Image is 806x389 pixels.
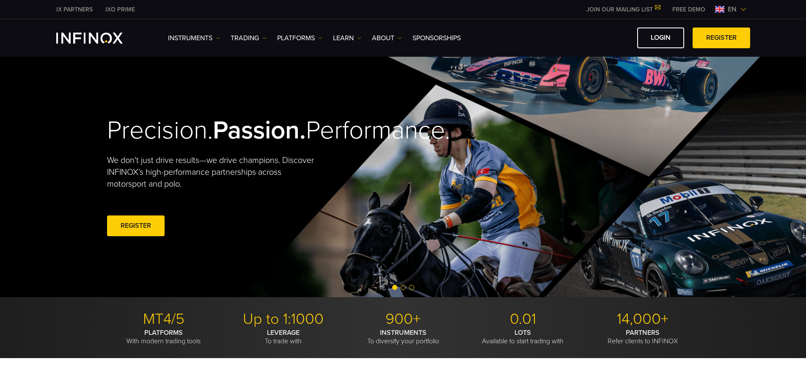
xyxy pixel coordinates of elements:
a: JOIN OUR MAILING LIST [580,6,666,13]
p: To diversify your portfolio [347,328,460,345]
a: INFINOX [50,5,99,14]
strong: INSTRUMENTS [380,328,426,337]
strong: LEVERAGE [267,328,300,337]
a: INFINOX MENU [666,5,712,14]
span: Go to slide 2 [401,285,406,290]
a: INFINOX Logo [56,33,143,44]
span: Go to slide 3 [409,285,414,290]
a: REGISTER [107,215,165,236]
p: MT4/5 [107,310,220,328]
p: We don't just drive results—we drive champions. Discover INFINOX’s high-performance partnerships ... [107,154,320,190]
a: Instruments [168,33,220,43]
span: Go to slide 1 [392,285,397,290]
p: With modern trading tools [107,328,220,345]
span: en [724,4,740,14]
p: Refer clients to INFINOX [586,328,699,345]
p: 14,000+ [586,310,699,328]
a: REGISTER [693,28,750,48]
h2: Precision. Performance. [107,115,374,146]
a: Learn [333,33,361,43]
p: 900+ [347,310,460,328]
a: INFINOX [99,5,141,14]
p: Up to 1:1000 [227,310,340,328]
a: SPONSORSHIPS [413,33,461,43]
a: LOGIN [637,28,684,48]
strong: LOTS [514,328,531,337]
p: To trade with [227,328,340,345]
a: PLATFORMS [277,33,322,43]
strong: PARTNERS [626,328,660,337]
a: ABOUT [372,33,402,43]
strong: Passion. [213,115,306,146]
strong: PLATFORMS [144,328,183,337]
p: Available to start trading with [466,328,580,345]
p: 0.01 [466,310,580,328]
a: TRADING [231,33,267,43]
